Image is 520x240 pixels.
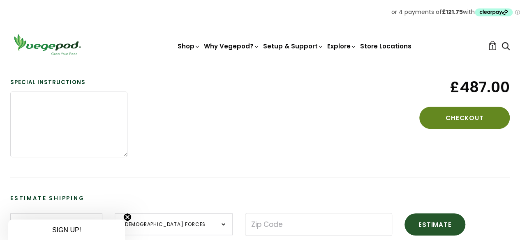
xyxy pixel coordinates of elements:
[204,42,260,50] a: Why Vegepod?
[245,213,392,236] input: Zip Code
[123,213,132,221] button: Close teaser
[419,107,510,129] button: Checkout
[52,226,81,233] span: SIGN UP!
[360,42,411,50] a: Store Locations
[327,42,357,50] a: Explore
[404,213,465,235] button: Estimate
[10,194,510,203] h3: Estimate Shipping
[393,78,510,96] span: £487.00
[178,42,201,50] a: Shop
[115,213,233,235] select: Province
[10,78,127,87] label: Special instructions
[488,41,497,50] a: 1
[502,42,510,51] a: Search
[8,219,125,240] div: SIGN UP!Close teaser
[263,42,324,50] a: Setup & Support
[492,43,494,51] span: 1
[10,33,84,56] img: Vegepod
[10,213,102,235] select: Country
